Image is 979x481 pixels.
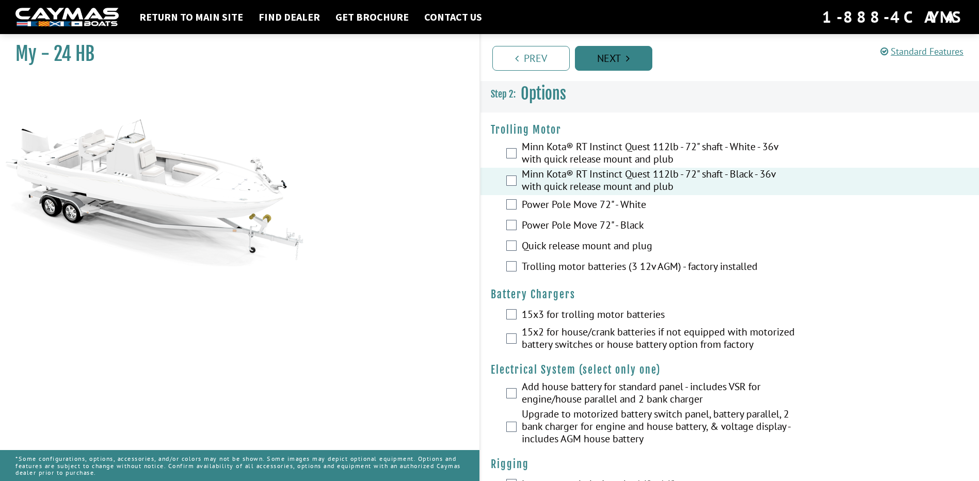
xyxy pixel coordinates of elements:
label: Minn Kota® RT Instinct Quest 112lb - 72" shaft - White - 36v with quick release mount and plub [522,140,796,168]
label: Minn Kota® RT Instinct Quest 112lb - 72" shaft - Black - 36v with quick release mount and plub [522,168,796,195]
label: 15x3 for trolling motor batteries [522,308,796,323]
label: Trolling motor batteries (3 12v AGM) - factory installed [522,260,796,275]
h4: Electrical System (select only one) [491,363,969,376]
h4: Battery Chargers [491,288,969,301]
p: *Some configurations, options, accessories, and/or colors may not be shown. Some images may depic... [15,450,464,481]
a: Standard Features [880,45,964,57]
h4: Trolling Motor [491,123,969,136]
h4: Rigging [491,458,969,471]
a: Find Dealer [253,10,325,24]
label: 15x2 for house/crank batteries if not equipped with motorized battery switches or house battery o... [522,326,796,353]
a: Return to main site [134,10,248,24]
label: Power Pole Move 72" - White [522,198,796,213]
label: Add house battery for standard panel - includes VSR for engine/house parallel and 2 bank charger [522,380,796,408]
h1: My - 24 HB [15,42,454,66]
a: Prev [492,46,570,71]
img: white-logo-c9c8dbefe5ff5ceceb0f0178aa75bf4bb51f6bca0971e226c86eb53dfe498488.png [15,8,119,27]
a: Get Brochure [330,10,414,24]
label: Quick release mount and plug [522,239,796,254]
a: Next [575,46,652,71]
label: Upgrade to motorized battery switch panel, battery parallel, 2 bank charger for engine and house ... [522,408,796,447]
div: 1-888-4CAYMAS [822,6,964,28]
a: Contact Us [419,10,487,24]
label: Power Pole Move 72" - Black [522,219,796,234]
